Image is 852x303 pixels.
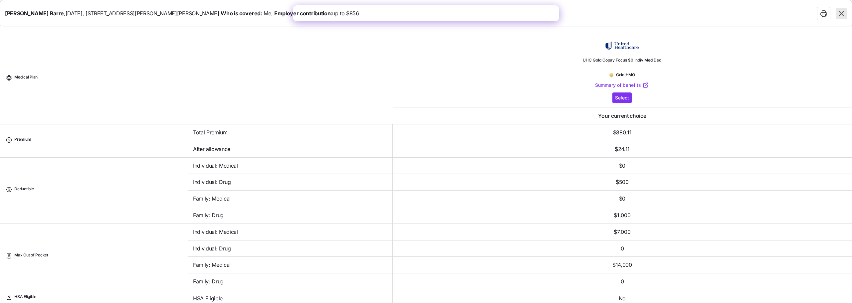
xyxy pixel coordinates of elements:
img: UnitedHealthcare [600,38,645,54]
span: $14,000 [612,261,632,269]
b: Employer contribution: [274,10,332,17]
span: Premium [14,137,31,145]
span: $880.11 [613,128,632,137]
span: Total Premium [193,128,228,137]
span: 0 [621,277,624,286]
button: Close plan comparison table [836,8,847,19]
button: Select [612,92,632,103]
span: Deductible [14,186,34,195]
span: Individual: Drug [193,178,231,186]
span: Medical Plan [14,75,38,83]
span: UHC Gold Copay Focus $0 Indiv Med Ded [577,58,667,68]
span: , [DATE] , [STREET_ADDRESS][PERSON_NAME][PERSON_NAME] ; Me ; up to $856 [5,9,359,18]
span: $7,000 [614,228,630,236]
span: HSA Eligible [193,294,223,303]
span: $0 [619,162,625,170]
span: Family: Medical [193,261,231,269]
span: $500 [616,178,629,186]
span: Select [615,94,629,101]
span: 0 [621,244,624,253]
b: Who is covered: [221,10,262,17]
b: [PERSON_NAME] Barre [5,10,64,17]
span: HSA Eligible [14,294,36,303]
a: Summary of benefits [595,82,649,88]
span: Gold | HMO [616,72,635,78]
iframe: Intercom live chat banner [293,5,559,21]
span: Individual: Medical [193,228,238,236]
span: Family: Drug [193,277,224,286]
span: No [619,294,626,303]
span: Individual: Drug [193,244,231,253]
span: Max Out of Pocket [14,252,48,261]
span: Family: Drug [193,211,224,220]
span: After allowance [193,145,230,153]
span: $24.11 [615,145,630,153]
span: Your current choice [598,112,646,120]
span: Individual: Medical [193,162,238,170]
span: $1,000 [614,211,630,220]
span: Family: Medical [193,195,231,203]
span: $0 [619,195,625,203]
